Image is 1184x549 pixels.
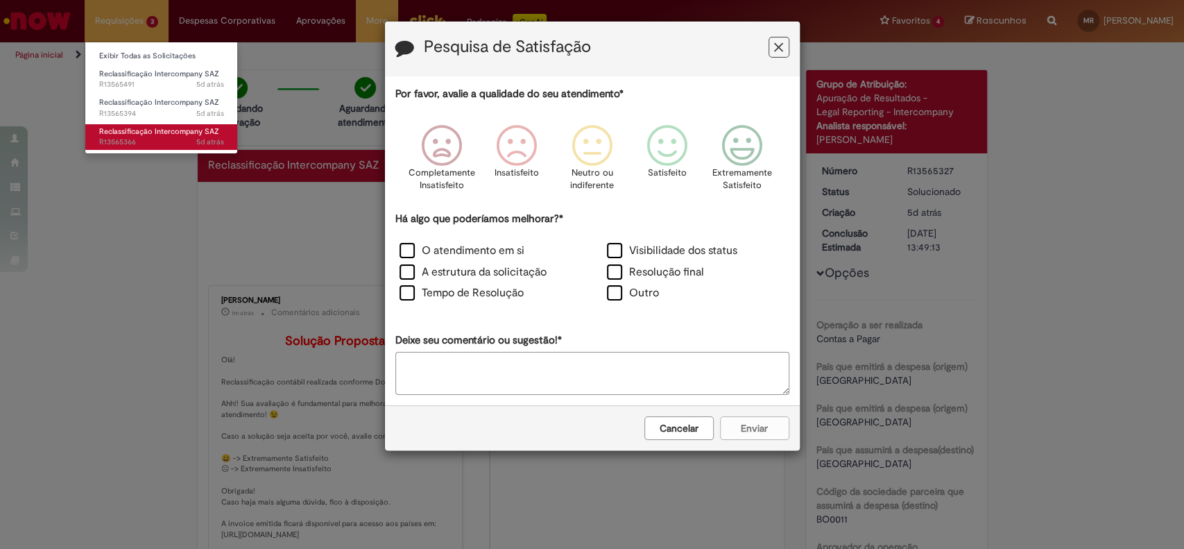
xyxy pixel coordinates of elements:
label: Outro [607,285,659,301]
div: Satisfeito [632,115,703,210]
label: Por favor, avalie a qualidade do seu atendimento* [395,87,624,101]
label: A estrutura da solicitação [400,264,547,280]
span: 5d atrás [196,108,224,119]
time: 25/09/2025 09:21:44 [196,137,224,147]
a: Aberto R13565491 : Reclassificação Intercompany SAZ [85,67,238,92]
span: R13565366 [99,137,224,148]
div: Há algo que poderíamos melhorar?* [395,212,789,305]
time: 25/09/2025 09:45:52 [196,79,224,90]
label: Resolução final [607,264,704,280]
p: Satisfeito [648,167,687,180]
span: Reclassificação Intercompany SAZ [99,69,219,79]
label: Visibilidade dos status [607,243,737,259]
div: Completamente Insatisfeito [406,115,477,210]
a: Exibir Todas as Solicitações [85,49,238,64]
div: Extremamente Satisfeito [707,115,778,210]
span: 5d atrás [196,137,224,147]
button: Cancelar [644,416,714,440]
span: R13565491 [99,79,224,90]
label: Tempo de Resolução [400,285,524,301]
span: R13565394 [99,108,224,119]
p: Neutro ou indiferente [567,167,617,192]
span: Reclassificação Intercompany SAZ [99,97,219,108]
a: Aberto R13565394 : Reclassificação Intercompany SAZ [85,95,238,121]
p: Insatisfeito [495,167,539,180]
label: Pesquisa de Satisfação [424,38,591,56]
p: Completamente Insatisfeito [409,167,475,192]
label: Deixe seu comentário ou sugestão!* [395,333,562,348]
time: 25/09/2025 09:26:56 [196,108,224,119]
div: Insatisfeito [481,115,552,210]
p: Extremamente Satisfeito [712,167,772,192]
a: Aberto R13565366 : Reclassificação Intercompany SAZ [85,124,238,150]
div: Neutro ou indiferente [556,115,627,210]
span: 5d atrás [196,79,224,90]
ul: Requisições [85,42,238,154]
label: O atendimento em si [400,243,524,259]
span: Reclassificação Intercompany SAZ [99,126,219,137]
